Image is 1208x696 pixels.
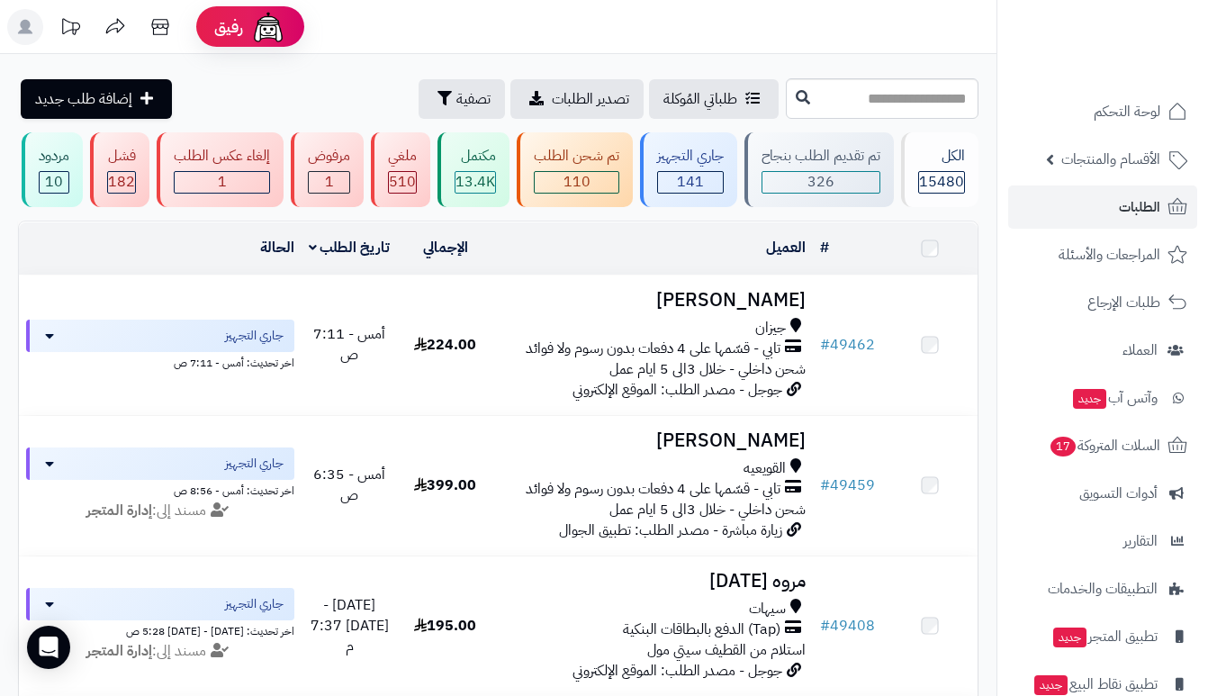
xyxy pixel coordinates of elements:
[419,79,505,119] button: تصفية
[755,318,786,339] span: جيزان
[86,500,152,521] strong: إدارة المتجر
[526,339,780,359] span: تابي - قسّمها على 4 دفعات بدون رسوم ولا فوائد
[86,132,153,207] a: فشل 182
[174,146,270,167] div: إلغاء عكس الطلب
[107,146,136,167] div: فشل
[526,479,780,500] span: تابي - قسّمها على 4 دفعات بدون رسوم ولا فوائد
[414,334,476,356] span: 224.00
[35,88,132,110] span: إضافة طلب جديد
[1087,290,1160,315] span: طلبات الإرجاع
[1008,376,1197,420] a: وآتس آبجديد
[572,379,782,401] span: جوجل - مصدر الطلب: الموقع الإلكتروني
[455,172,495,193] div: 13442
[225,595,284,613] span: جاري التجهيز
[1053,628,1086,647] span: جديد
[1059,242,1160,267] span: المراجعات والأسئلة
[636,132,741,207] a: جاري التجهيز 141
[1008,185,1197,229] a: الطلبات
[1008,329,1197,372] a: العملاء
[1061,147,1160,172] span: الأقسام والمنتجات
[108,171,135,193] span: 182
[455,171,495,193] span: 13.4K
[663,88,737,110] span: طلباتي المُوكلة
[609,499,806,520] span: شحن داخلي - خلال 3الى 5 ايام عمل
[1008,567,1197,610] a: التطبيقات والخدمات
[13,641,308,662] div: مسند إلى:
[657,146,724,167] div: جاري التجهيز
[1008,90,1197,133] a: لوحة التحكم
[918,146,965,167] div: الكل
[1123,529,1158,554] span: التقارير
[309,237,391,258] a: تاريخ الطلب
[1048,576,1158,601] span: التطبيقات والخدمات
[1008,424,1197,467] a: السلات المتروكة17
[308,146,350,167] div: مرفوض
[766,237,806,258] a: العميل
[175,172,269,193] div: 1
[677,171,704,193] span: 141
[820,334,875,356] a: #49462
[762,172,879,193] div: 326
[897,132,982,207] a: الكل15480
[423,237,468,258] a: الإجمالي
[389,172,416,193] div: 510
[820,237,829,258] a: #
[26,352,294,371] div: اخر تحديث: أمس - 7:11 ص
[1051,624,1158,649] span: تطبيق المتجر
[225,327,284,345] span: جاري التجهيز
[749,599,786,619] span: سيهات
[40,172,68,193] div: 10
[572,660,782,682] span: جوجل - مصدر الطلب: الموقع الإلكتروني
[500,430,806,451] h3: [PERSON_NAME]
[309,172,349,193] div: 1
[510,79,644,119] a: تصدير الطلبات
[744,458,786,479] span: القويعيه
[388,146,417,167] div: ملغي
[250,9,286,45] img: ai-face.png
[45,171,63,193] span: 10
[48,9,93,50] a: تحديثات المنصة
[1008,472,1197,515] a: أدوات التسويق
[919,171,964,193] span: 15480
[1073,389,1106,409] span: جديد
[535,172,618,193] div: 110
[26,620,294,639] div: اخر تحديث: [DATE] - [DATE] 5:28 ص
[820,615,830,637] span: #
[807,171,834,193] span: 326
[414,475,476,496] span: 399.00
[1049,433,1160,458] span: السلات المتروكة
[225,455,284,473] span: جاري التجهيز
[456,88,491,110] span: تصفية
[762,146,880,167] div: تم تقديم الطلب بنجاح
[1119,194,1160,220] span: الطلبات
[214,16,243,38] span: رفيق
[820,334,830,356] span: #
[39,146,69,167] div: مردود
[1034,675,1068,695] span: جديد
[552,88,629,110] span: تصدير الطلبات
[27,626,70,669] div: Open Intercom Messenger
[658,172,723,193] div: 141
[414,615,476,637] span: 195.00
[389,171,416,193] span: 510
[311,594,389,657] span: [DATE] - [DATE] 7:37 م
[649,79,779,119] a: طلباتي المُوكلة
[609,358,806,380] span: شحن داخلي - خلال 3الى 5 ايام عمل
[367,132,434,207] a: ملغي 510
[563,171,590,193] span: 110
[218,171,227,193] span: 1
[500,571,806,592] h3: مروه [DATE]
[313,323,385,366] span: أمس - 7:11 ص
[1008,520,1197,563] a: التقارير
[559,520,782,541] span: زيارة مباشرة - مصدر الطلب: تطبيق الجوال
[623,619,780,640] span: (Tap) الدفع بالبطاقات البنكية
[500,290,806,311] h3: [PERSON_NAME]
[13,501,308,521] div: مسند إلى:
[86,640,152,662] strong: إدارة المتجر
[26,480,294,499] div: اخر تحديث: أمس - 8:56 ص
[820,475,875,496] a: #49459
[108,172,135,193] div: 182
[1008,615,1197,658] a: تطبيق المتجرجديد
[1008,233,1197,276] a: المراجعات والأسئلة
[1071,385,1158,411] span: وآتس آب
